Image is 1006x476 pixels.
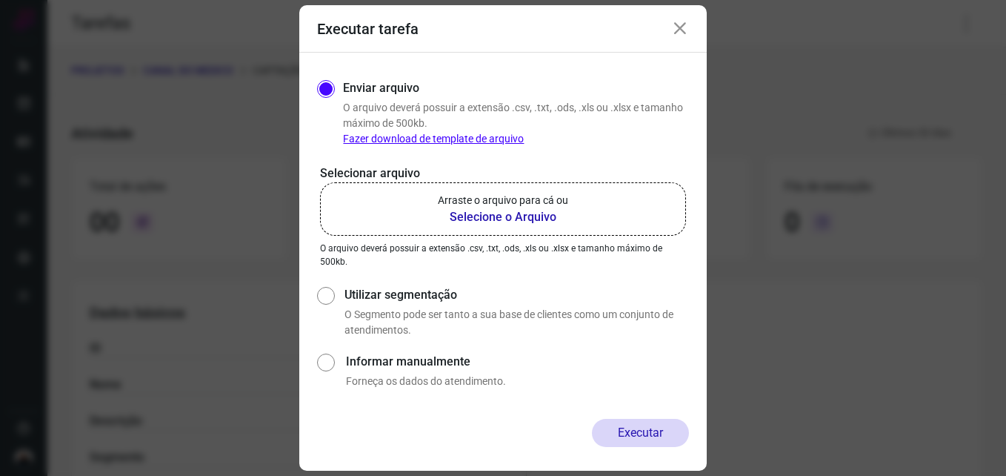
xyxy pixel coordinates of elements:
p: Forneça os dados do atendimento. [346,374,689,389]
h3: Executar tarefa [317,20,419,38]
label: Utilizar segmentação [344,286,689,304]
p: O Segmento pode ser tanto a sua base de clientes como um conjunto de atendimentos. [344,307,689,338]
label: Informar manualmente [346,353,689,371]
a: Fazer download de template de arquivo [343,133,524,145]
p: Selecionar arquivo [320,165,686,182]
b: Selecione o Arquivo [438,208,568,226]
p: Arraste o arquivo para cá ou [438,193,568,208]
p: O arquivo deverá possuir a extensão .csv, .txt, .ods, .xls ou .xlsx e tamanho máximo de 500kb. [320,242,686,268]
label: Enviar arquivo [343,79,419,97]
button: Executar [592,419,689,447]
p: O arquivo deverá possuir a extensão .csv, .txt, .ods, .xls ou .xlsx e tamanho máximo de 500kb. [343,100,689,147]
